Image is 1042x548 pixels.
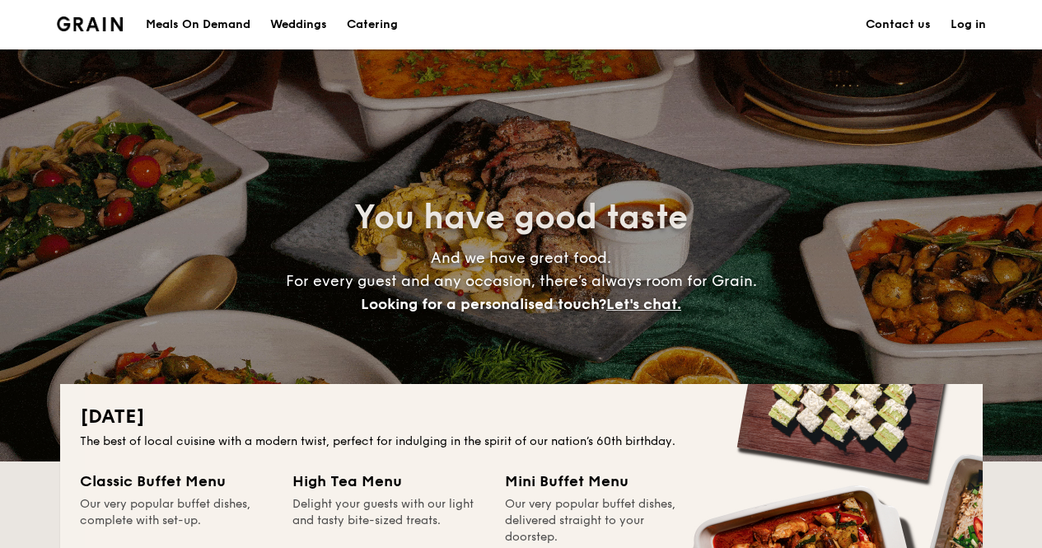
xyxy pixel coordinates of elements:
[361,295,606,313] span: Looking for a personalised touch?
[57,16,124,31] img: Grain
[80,496,273,546] div: Our very popular buffet dishes, complete with set-up.
[292,496,485,546] div: Delight your guests with our light and tasty bite-sized treats.
[80,433,963,450] div: The best of local cuisine with a modern twist, perfect for indulging in the spirit of our nation’...
[505,470,698,493] div: Mini Buffet Menu
[606,295,681,313] span: Let's chat.
[57,16,124,31] a: Logotype
[80,404,963,430] h2: [DATE]
[286,249,757,313] span: And we have great food. For every guest and any occasion, there’s always room for Grain.
[354,198,688,237] span: You have good taste
[505,496,698,546] div: Our very popular buffet dishes, delivered straight to your doorstep.
[292,470,485,493] div: High Tea Menu
[80,470,273,493] div: Classic Buffet Menu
